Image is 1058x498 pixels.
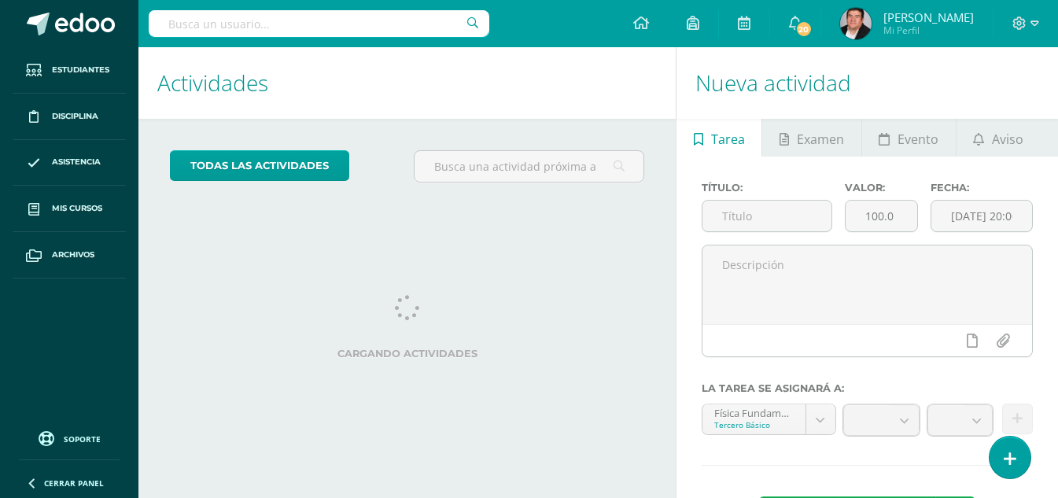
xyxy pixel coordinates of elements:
[797,120,844,158] span: Examen
[52,202,102,215] span: Mis cursos
[711,120,745,158] span: Tarea
[992,120,1023,158] span: Aviso
[931,201,1032,231] input: Fecha de entrega
[695,47,1039,119] h1: Nueva actividad
[898,120,938,158] span: Evento
[676,119,761,157] a: Tarea
[170,348,644,360] label: Cargando actividades
[702,201,831,231] input: Título
[862,119,956,157] a: Evento
[714,419,794,430] div: Tercero Básico
[13,47,126,94] a: Estudiantes
[883,9,974,25] span: [PERSON_NAME]
[702,382,1033,394] label: La tarea se asignará a:
[840,8,872,39] img: 8bea78a11afb96288084d23884a19f38.png
[13,94,126,140] a: Disciplina
[795,20,813,38] span: 20
[957,119,1041,157] a: Aviso
[52,156,101,168] span: Asistencia
[52,110,98,123] span: Disciplina
[762,119,861,157] a: Examen
[157,47,657,119] h1: Actividades
[149,10,489,37] input: Busca un usuario...
[44,478,104,489] span: Cerrar panel
[13,232,126,279] a: Archivos
[415,151,644,182] input: Busca una actividad próxima aquí...
[702,404,835,434] a: Física Fundamental 'A'Tercero Básico
[19,427,120,448] a: Soporte
[52,64,109,76] span: Estudiantes
[931,182,1033,194] label: Fecha:
[52,249,94,261] span: Archivos
[13,186,126,232] a: Mis cursos
[64,433,101,445] span: Soporte
[883,24,974,37] span: Mi Perfil
[846,201,917,231] input: Puntos máximos
[170,150,349,181] a: todas las Actividades
[845,182,918,194] label: Valor:
[702,182,832,194] label: Título:
[714,404,794,419] div: Física Fundamental 'A'
[13,140,126,186] a: Asistencia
